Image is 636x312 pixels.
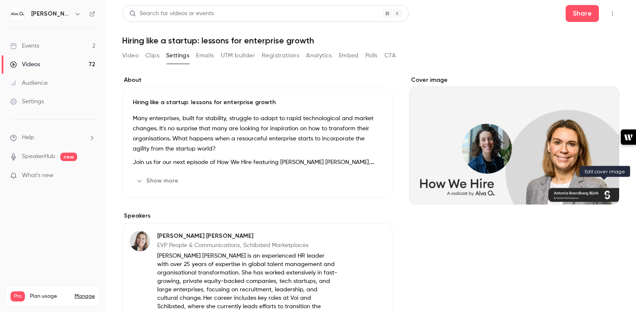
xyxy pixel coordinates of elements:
[10,42,39,50] div: Events
[133,98,382,107] p: Hiring like a startup: lessons for enterprise growth
[133,113,382,154] p: Many enterprises, built for stability, struggle to adapt to rapid technological and market change...
[11,291,25,301] span: Pro
[365,49,378,62] button: Polls
[129,9,214,18] div: Search for videos or events
[157,232,338,240] p: [PERSON_NAME] [PERSON_NAME]
[606,7,619,20] button: Top Bar Actions
[22,133,34,142] span: Help
[409,76,619,84] label: Cover image
[566,5,599,22] button: Share
[133,174,183,188] button: Show more
[122,49,139,62] button: Video
[157,241,338,250] p: EVP People & Communications, Schibsted Marketplaces
[409,76,619,204] section: Cover image
[22,152,55,161] a: SpeakerHub
[130,231,150,251] img: Antonia Brandberg Björk
[339,49,359,62] button: Embed
[10,133,95,142] li: help-dropdown-opener
[221,49,255,62] button: UTM builder
[133,157,382,167] p: Join us for our next episode of How We Hire featuring [PERSON_NAME] [PERSON_NAME], who brings her...
[60,153,77,161] span: new
[196,49,214,62] button: Emails
[306,49,332,62] button: Analytics
[122,212,392,220] label: Speakers
[262,49,299,62] button: Registrations
[10,60,40,69] div: Videos
[166,49,189,62] button: Settings
[31,10,71,18] h6: [PERSON_NAME] Labs
[122,35,619,46] h1: Hiring like a startup: lessons for enterprise growth
[145,49,159,62] button: Clips
[384,49,396,62] button: CTA
[122,76,392,84] label: About
[75,293,95,300] a: Manage
[10,97,44,106] div: Settings
[10,79,48,87] div: Audience
[11,7,24,21] img: Alva Labs
[30,293,70,300] span: Plan usage
[22,171,54,180] span: What's new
